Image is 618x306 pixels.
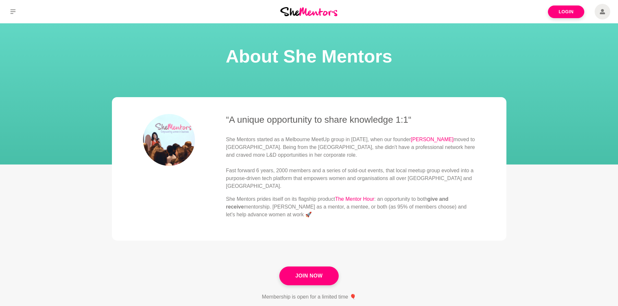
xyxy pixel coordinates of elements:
[226,136,475,190] p: She Mentors started as a Melbourne MeetUp group in [DATE], when our founder moved to [GEOGRAPHIC_...
[548,6,584,18] a: Login
[411,137,454,142] a: [PERSON_NAME]
[8,44,610,69] h1: About She Mentors
[226,114,475,125] h3: “A unique opportunity to share knowledge 1:1“
[280,7,337,16] img: She Mentors Logo
[279,266,338,285] a: Join Now
[335,196,374,202] a: The Mentor Hour
[262,293,356,301] p: Membership is open for a limited time 🎈
[226,195,475,219] p: She Mentors prides itself on its flagship product : an opportunity to both mentorship. [PERSON_NA...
